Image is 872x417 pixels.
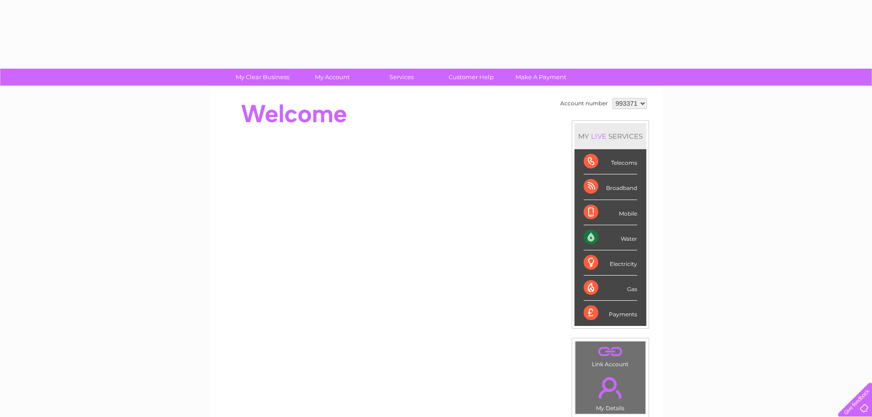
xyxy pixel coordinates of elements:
[584,276,637,301] div: Gas
[225,69,300,86] a: My Clear Business
[575,341,646,370] td: Link Account
[364,69,439,86] a: Services
[584,250,637,276] div: Electricity
[575,369,646,414] td: My Details
[584,225,637,250] div: Water
[584,149,637,174] div: Telecoms
[503,69,579,86] a: Make A Payment
[574,123,646,149] div: MY SERVICES
[584,200,637,225] div: Mobile
[589,132,608,141] div: LIVE
[433,69,509,86] a: Customer Help
[578,372,643,404] a: .
[584,174,637,200] div: Broadband
[578,344,643,360] a: .
[294,69,370,86] a: My Account
[558,96,610,111] td: Account number
[584,301,637,325] div: Payments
